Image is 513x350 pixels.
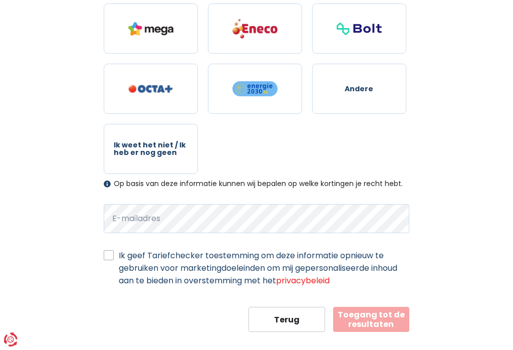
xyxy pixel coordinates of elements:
span: Ik weet het niet / Ik heb er nog geen [114,141,188,157]
div: Op basis van deze informatie kunnen wij bepalen op welke kortingen je recht hebt. [104,180,409,188]
a: privacybeleid [276,275,330,286]
button: Toegang tot de resultaten [333,307,409,332]
span: Andere [345,85,373,93]
button: Terug [248,307,325,332]
img: Octa+ [128,85,173,93]
img: Energie2030 [232,81,278,97]
img: Mega [128,22,173,36]
label: Ik geef Tariefchecker toestemming om deze informatie opnieuw te gebruiken voor marketingdoeleinde... [119,249,409,287]
img: Eneco [232,18,278,39]
img: Bolt [337,23,382,35]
